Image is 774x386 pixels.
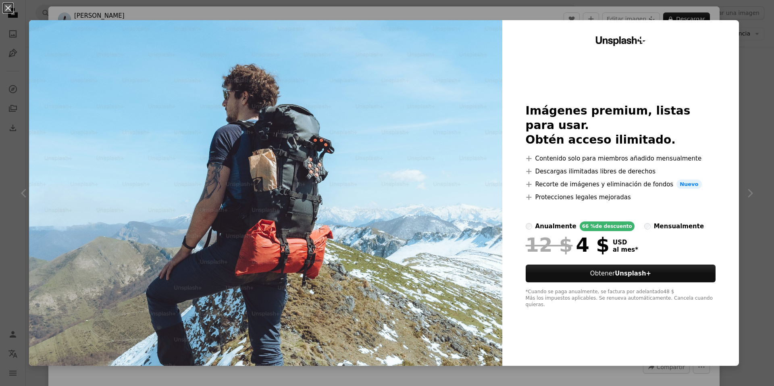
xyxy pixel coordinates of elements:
[526,154,716,163] li: Contenido solo para miembros añadido mensualmente
[613,239,638,246] span: USD
[526,167,716,176] li: Descargas ilimitadas libres de derechos
[615,270,651,277] strong: Unsplash+
[526,104,716,147] h2: Imágenes premium, listas para usar. Obtén acceso ilimitado.
[535,221,576,231] div: anualmente
[644,223,651,230] input: mensualmente
[526,179,716,189] li: Recorte de imágenes y eliminación de fondos
[654,221,704,231] div: mensualmente
[526,265,716,282] button: ObtenerUnsplash+
[676,179,701,189] span: Nuevo
[526,289,716,308] div: *Cuando se paga anualmente, se factura por adelantado 48 $ Más los impuestos aplicables. Se renue...
[526,192,716,202] li: Protecciones legales mejoradas
[580,221,635,231] div: 66 % de descuento
[613,246,638,253] span: al mes *
[526,234,573,255] span: 12 $
[526,234,610,255] div: 4 $
[526,223,532,230] input: anualmente66 %de descuento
